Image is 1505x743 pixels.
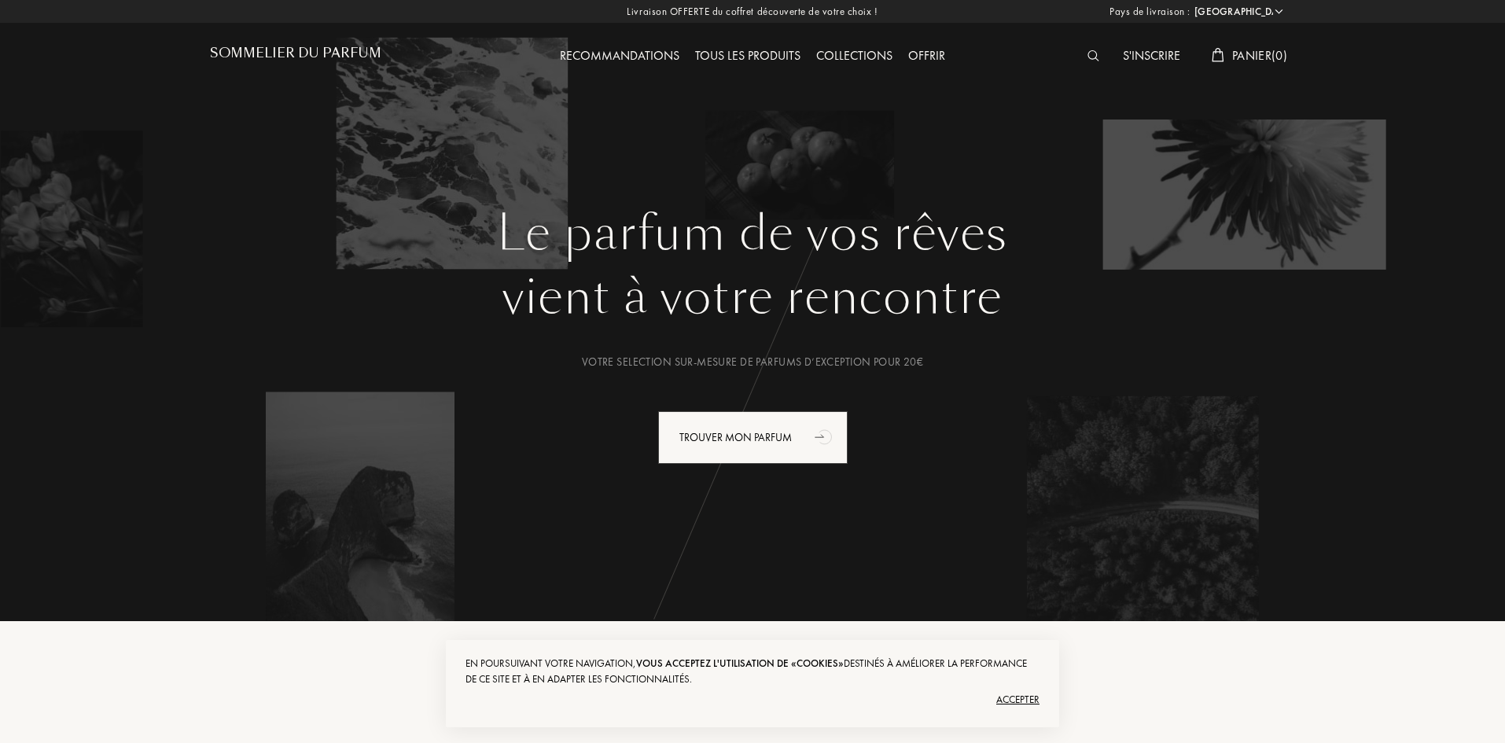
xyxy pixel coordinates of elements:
[808,47,900,64] a: Collections
[222,205,1283,262] h1: Le parfum de vos rêves
[1087,50,1099,61] img: search_icn_white.svg
[1115,47,1188,64] a: S'inscrire
[687,47,808,64] a: Tous les produits
[222,262,1283,333] div: vient à votre rencontre
[646,411,859,464] a: Trouver mon parfumanimation
[465,656,1040,687] div: En poursuivant votre navigation, destinés à améliorer la performance de ce site et à en adapter l...
[900,46,953,67] div: Offrir
[809,421,841,452] div: animation
[808,46,900,67] div: Collections
[222,354,1283,370] div: Votre selection sur-mesure de parfums d’exception pour 20€
[210,46,381,61] h1: Sommelier du Parfum
[900,47,953,64] a: Offrir
[210,46,381,67] a: Sommelier du Parfum
[465,687,1040,712] div: Accepter
[552,46,687,67] div: Recommandations
[1109,4,1190,20] span: Pays de livraison :
[636,657,844,670] span: vous acceptez l'utilisation de «cookies»
[1212,48,1224,62] img: cart_white.svg
[1115,46,1188,67] div: S'inscrire
[552,47,687,64] a: Recommandations
[687,46,808,67] div: Tous les produits
[1232,47,1287,64] span: Panier ( 0 )
[658,411,848,464] div: Trouver mon parfum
